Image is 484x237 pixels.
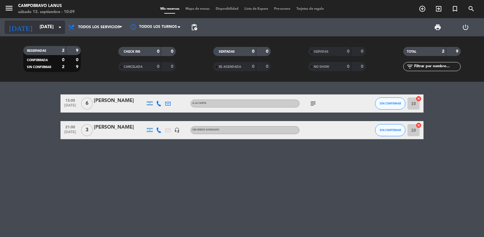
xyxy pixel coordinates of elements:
strong: 0 [347,49,349,54]
strong: 0 [266,64,270,69]
span: SIN CONFIRMAR [380,102,401,105]
strong: 0 [157,49,159,54]
i: turned_in_not [451,5,459,12]
div: [PERSON_NAME] [94,123,145,131]
div: sábado 13. septiembre - 10:09 [18,9,75,15]
span: TOTAL [407,50,416,53]
span: A LA CARTA [192,102,206,104]
i: cancel [416,96,422,102]
span: CHECK INS [124,50,140,53]
span: 3 [81,124,93,136]
span: [DATE] [63,130,78,137]
strong: 9 [456,49,459,54]
strong: 0 [76,58,80,62]
strong: 0 [171,49,175,54]
i: exit_to_app [435,5,442,12]
i: power_settings_new [462,24,469,31]
span: NO SHOW [314,65,329,68]
span: SENTADAS [219,50,235,53]
span: pending_actions [191,24,198,31]
strong: 0 [62,58,64,62]
span: print [434,24,441,31]
div: LOG OUT [452,18,479,36]
strong: 0 [252,64,254,69]
strong: 0 [252,49,254,54]
i: search [468,5,475,12]
span: Lista de Espera [241,7,271,11]
div: CAMPOBRAVO Lanus [18,3,75,9]
strong: 2 [62,65,64,69]
i: filter_list [406,63,414,70]
i: add_circle_outline [419,5,426,12]
span: 6 [81,97,93,110]
strong: 0 [361,49,365,54]
span: CANCELADA [124,65,142,68]
strong: 9 [76,48,80,53]
strong: 2 [62,48,64,53]
i: subject [309,100,317,107]
button: menu [5,4,14,15]
span: 13:00 [63,97,78,104]
span: Todos los servicios [78,25,120,29]
span: Tarjetas de regalo [293,7,327,11]
span: [DATE] [63,104,78,110]
span: Sin menú asignado [192,129,219,131]
i: arrow_drop_down [56,24,64,31]
span: RESERVADAS [27,49,46,52]
i: menu [5,4,14,13]
span: CONFIRMADA [27,59,48,62]
span: RE AGENDADA [219,65,241,68]
strong: 0 [157,64,159,69]
i: headset_mic [174,127,180,133]
div: [PERSON_NAME] [94,97,145,105]
strong: 0 [347,64,349,69]
strong: 0 [171,64,175,69]
span: Pre-acceso [271,7,293,11]
span: Disponibilidad [213,7,241,11]
input: Filtrar por nombre... [414,63,460,70]
span: Mapa de mesas [182,7,213,11]
strong: 0 [361,64,365,69]
span: Mis reservas [157,7,182,11]
i: [DATE] [5,21,37,34]
span: SIN CONFIRMAR [380,128,401,132]
i: cancel [416,122,422,128]
button: SIN CONFIRMAR [375,124,405,136]
strong: 2 [442,49,444,54]
button: SIN CONFIRMAR [375,97,405,110]
span: SIN CONFIRMAR [27,66,51,69]
span: 21:00 [63,123,78,130]
span: SERVIDAS [314,50,329,53]
strong: 0 [266,49,270,54]
strong: 9 [76,65,80,69]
